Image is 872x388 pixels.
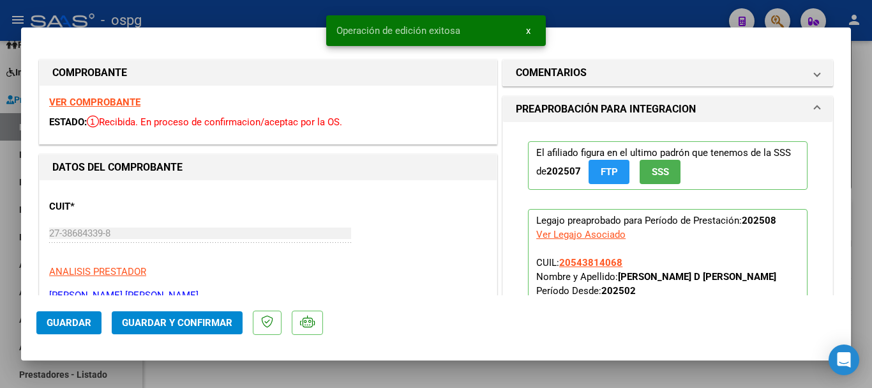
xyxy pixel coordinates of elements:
button: Guardar [36,311,101,334]
h1: COMENTARIOS [516,65,587,81]
button: FTP [589,160,629,183]
button: SSS [640,160,680,183]
strong: 202507 [546,166,581,177]
span: ANALISIS PRESTADOR [49,266,146,277]
span: CUIL: Nombre y Apellido: Período Desde: Período Hasta: Admite Dependencia: [536,257,779,353]
mat-expansion-panel-header: PREAPROBACIÓN PARA INTEGRACION [503,97,832,122]
p: El afiliado figura en el ultimo padrón que tenemos de la SSS de [528,141,808,189]
span: FTP [601,167,618,178]
p: [PERSON_NAME] [PERSON_NAME] [49,288,487,303]
mat-expansion-panel-header: COMENTARIOS [503,60,832,86]
button: Guardar y Confirmar [112,311,243,334]
span: Operación de edición exitosa [336,24,460,37]
h1: PREAPROBACIÓN PARA INTEGRACION [516,102,696,117]
strong: 202508 [742,215,776,226]
div: Open Intercom Messenger [829,345,859,375]
span: SSS [652,167,669,178]
span: x [526,25,530,36]
span: Guardar [47,317,91,329]
strong: COMPROBANTE [52,66,127,79]
a: VER COMPROBANTE [49,97,140,108]
strong: [PERSON_NAME] D [PERSON_NAME] [618,271,776,283]
span: Guardar y Confirmar [122,317,232,329]
span: ESTADO: [49,116,87,128]
strong: 202502 [601,285,636,297]
button: x [516,19,541,42]
span: Recibida. En proceso de confirmacion/aceptac por la OS. [87,116,342,128]
p: CUIT [49,199,181,214]
span: 20543814068 [559,257,622,268]
div: Ver Legajo Asociado [536,228,626,242]
strong: DATOS DEL COMPROBANTE [52,161,183,173]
